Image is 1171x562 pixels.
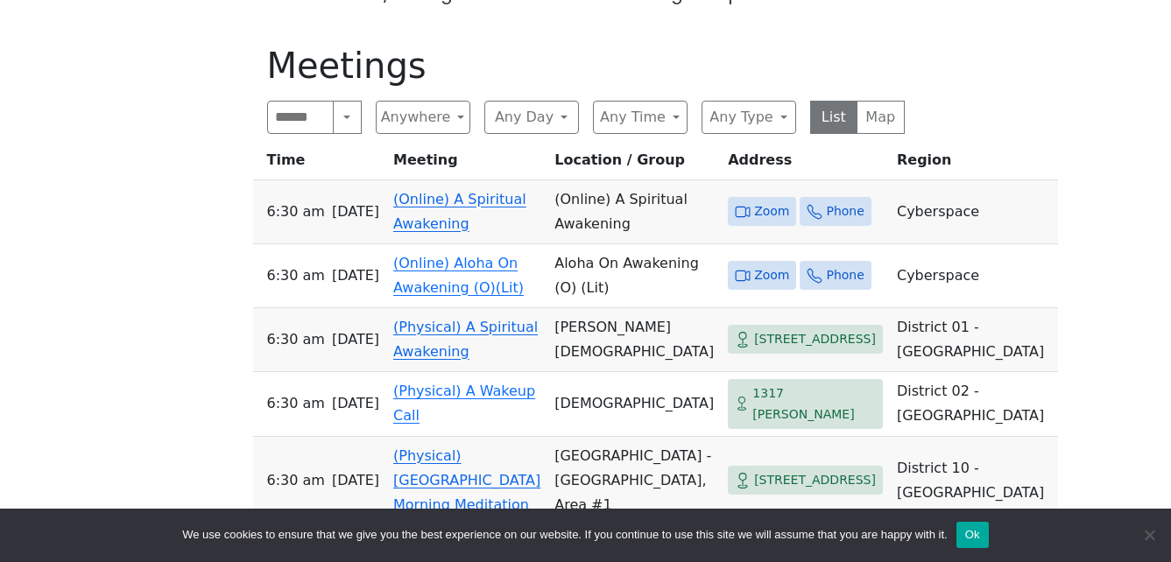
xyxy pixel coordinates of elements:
td: District 01 - [GEOGRAPHIC_DATA] [890,308,1058,372]
td: District 02 - [GEOGRAPHIC_DATA] [890,372,1058,437]
span: [DATE] [332,263,379,288]
td: [DEMOGRAPHIC_DATA] [547,372,721,437]
span: 6:30 AM [267,200,325,224]
button: Anywhere [376,101,470,134]
span: 6:30 AM [267,263,325,288]
td: Aloha On Awakening (O) (Lit) [547,244,721,308]
span: [DATE] [332,327,379,352]
th: Location / Group [547,148,721,180]
button: List [810,101,858,134]
span: [STREET_ADDRESS] [754,469,876,491]
td: [GEOGRAPHIC_DATA] - [GEOGRAPHIC_DATA], Area #1 [547,437,721,525]
td: [PERSON_NAME][DEMOGRAPHIC_DATA] [547,308,721,372]
th: Region [890,148,1058,180]
span: Zoom [754,264,789,286]
a: (Online) Aloha On Awakening (O)(Lit) [393,255,524,296]
td: Cyberspace [890,244,1058,308]
span: Phone [826,264,864,286]
span: [STREET_ADDRESS] [754,328,876,350]
th: Address [721,148,890,180]
input: Search [267,101,335,134]
h1: Meetings [267,45,905,87]
span: 6:30 AM [267,468,325,493]
span: [DATE] [332,200,379,224]
button: Ok [956,522,989,548]
a: (Physical) A Spiritual Awakening [393,319,538,360]
button: Any Day [484,101,579,134]
td: Cyberspace [890,180,1058,244]
span: Zoom [754,200,789,222]
span: [DATE] [332,391,379,416]
a: (Physical) A Wakeup Call [393,383,535,424]
button: Any Type [702,101,796,134]
span: [DATE] [332,468,379,493]
a: (Physical) [GEOGRAPHIC_DATA] Morning Meditation [393,447,540,513]
th: Time [253,148,387,180]
span: 6:30 AM [267,327,325,352]
th: Meeting [386,148,547,180]
td: District 10 - [GEOGRAPHIC_DATA] [890,437,1058,525]
button: Any Time [593,101,688,134]
button: Map [857,101,905,134]
button: Search [333,101,361,134]
span: Phone [826,200,864,222]
td: (Online) A Spiritual Awakening [547,180,721,244]
a: (Online) A Spiritual Awakening [393,191,526,232]
span: We use cookies to ensure that we give you the best experience on our website. If you continue to ... [182,526,947,544]
span: 6:30 AM [267,391,325,416]
span: 1317 [PERSON_NAME] [752,383,876,425]
span: No [1140,526,1158,544]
